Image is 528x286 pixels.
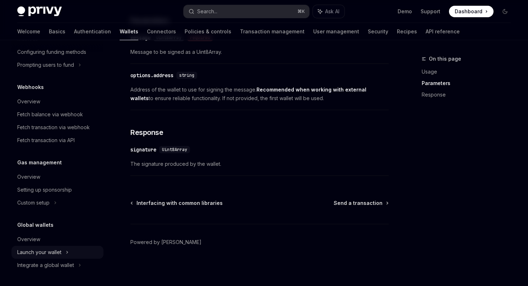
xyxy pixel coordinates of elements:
[240,23,305,40] a: Transaction management
[147,23,176,40] a: Connectors
[17,97,40,106] div: Overview
[17,110,83,119] div: Fetch balance via webhook
[422,66,517,78] a: Usage
[130,239,202,246] a: Powered by [PERSON_NAME]
[11,170,103,183] a: Overview
[334,200,383,207] span: Send a transaction
[17,6,62,17] img: dark logo
[130,127,163,137] span: Response
[11,95,103,108] a: Overview
[455,8,482,15] span: Dashboard
[313,23,359,40] a: User management
[17,221,54,229] h5: Global wallets
[17,23,40,40] a: Welcome
[131,200,223,207] a: Interfacing with common libraries
[179,72,194,78] span: string
[162,147,187,153] span: Uint8Array
[11,108,103,121] a: Fetch balance via webhook
[422,78,517,89] a: Parameters
[136,200,223,207] span: Interfacing with common libraries
[398,8,412,15] a: Demo
[17,186,72,194] div: Setting up sponsorship
[297,9,305,14] span: ⌘ K
[184,5,309,18] button: Search...⌘K
[429,55,461,63] span: On this page
[11,233,103,246] a: Overview
[74,23,111,40] a: Authentication
[17,158,62,167] h5: Gas management
[120,23,138,40] a: Wallets
[130,48,389,56] span: Message to be signed as a Uint8Array.
[17,61,74,69] div: Prompting users to fund
[449,6,494,17] a: Dashboard
[11,121,103,134] a: Fetch transaction via webhook
[185,23,231,40] a: Policies & controls
[17,48,86,56] div: Configuring funding methods
[130,72,173,79] div: options.address
[17,83,44,92] h5: Webhooks
[17,198,50,207] div: Custom setup
[130,146,156,153] div: signature
[422,89,517,100] a: Response
[130,160,389,168] span: The signature produced by the wallet.
[426,23,460,40] a: API reference
[130,85,389,103] span: Address of the wallet to use for signing the message. to ensure reliable functionality. If not pr...
[11,183,103,196] a: Setting up sponsorship
[17,173,40,181] div: Overview
[421,8,440,15] a: Support
[313,5,344,18] button: Ask AI
[368,23,388,40] a: Security
[325,8,339,15] span: Ask AI
[499,6,511,17] button: Toggle dark mode
[17,235,40,244] div: Overview
[49,23,65,40] a: Basics
[334,200,388,207] a: Send a transaction
[17,136,75,145] div: Fetch transaction via API
[11,46,103,58] a: Configuring funding methods
[397,23,417,40] a: Recipes
[17,248,61,257] div: Launch your wallet
[11,134,103,147] a: Fetch transaction via API
[17,123,90,132] div: Fetch transaction via webhook
[197,7,217,16] div: Search...
[17,261,74,269] div: Integrate a global wallet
